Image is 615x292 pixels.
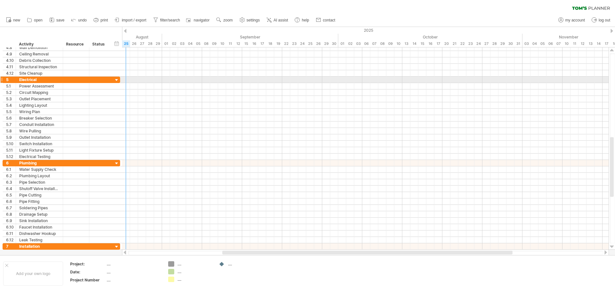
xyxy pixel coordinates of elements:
[590,16,612,24] a: log out
[554,40,562,47] div: Friday, 7 November 2025
[6,77,16,83] div: 5
[19,160,60,166] div: Plumbing
[19,154,60,160] div: Electrical Testing
[458,40,466,47] div: Wednesday, 22 October 2025
[490,40,498,47] div: Tuesday, 28 October 2025
[19,41,59,47] div: Activity
[138,40,146,47] div: Wednesday, 27 August 2025
[3,262,63,286] div: Add your own logo
[194,18,209,22] span: navigator
[258,40,266,47] div: Wednesday, 17 September 2025
[122,18,146,22] span: import / export
[19,211,60,217] div: Drainage Setup
[19,64,60,70] div: Structural Inspection
[146,40,154,47] div: Thursday, 28 August 2025
[338,40,346,47] div: Wednesday, 1 October 2025
[19,83,60,89] div: Power Assessment
[562,40,570,47] div: Monday, 10 November 2025
[298,40,306,47] div: Wednesday, 24 September 2025
[6,173,16,179] div: 6.2
[247,18,260,22] span: settings
[6,198,16,204] div: 6.6
[6,51,16,57] div: 4.9
[19,166,60,172] div: Water Supply Check
[410,40,418,47] div: Tuesday, 14 October 2025
[570,40,578,47] div: Tuesday, 11 November 2025
[19,57,60,63] div: Debris Collection
[19,237,60,243] div: Leak Testing
[228,261,263,267] div: ....
[13,18,20,22] span: new
[6,230,16,237] div: 6.11
[6,192,16,198] div: 6.5
[6,186,16,192] div: 6.4
[466,40,474,47] div: Thursday, 23 October 2025
[113,16,148,24] a: import / export
[154,40,162,47] div: Friday, 29 August 2025
[386,40,394,47] div: Thursday, 9 October 2025
[290,40,298,47] div: Tuesday, 23 September 2025
[19,96,60,102] div: Outlet Placement
[6,89,16,96] div: 5.2
[6,102,16,108] div: 5.4
[210,40,218,47] div: Tuesday, 9 September 2025
[6,96,16,102] div: 5.3
[6,64,16,70] div: 4.11
[19,243,60,249] div: Installation
[19,224,60,230] div: Faucet Installation
[19,198,60,204] div: Pipe Fitting
[70,277,105,283] div: Project Number
[362,40,370,47] div: Monday, 6 October 2025
[586,40,594,47] div: Thursday, 13 November 2025
[6,166,16,172] div: 6.1
[160,18,180,22] span: filter/search
[19,109,60,115] div: Wiring Plan
[162,34,338,40] div: September 2025
[238,16,262,24] a: settings
[274,40,282,47] div: Friday, 19 September 2025
[330,40,338,47] div: Tuesday, 30 September 2025
[6,205,16,211] div: 6.7
[599,18,610,22] span: log out
[194,40,202,47] div: Friday, 5 September 2025
[557,16,587,24] a: my account
[482,40,490,47] div: Monday, 27 October 2025
[6,243,16,249] div: 7
[6,121,16,128] div: 5.7
[6,134,16,140] div: 5.9
[177,261,212,267] div: ....
[177,277,212,282] div: ....
[19,102,60,108] div: Lighting Layout
[19,186,60,192] div: Shutoff Valve Installation
[6,83,16,89] div: 5.1
[186,40,194,47] div: Thursday, 4 September 2025
[78,18,87,22] span: undo
[215,16,234,24] a: zoom
[6,45,16,51] div: 4.8
[162,40,170,47] div: Monday, 1 September 2025
[6,237,16,243] div: 6.12
[418,40,426,47] div: Wednesday, 15 October 2025
[19,205,60,211] div: Soldering Pipes
[603,40,611,47] div: Monday, 17 November 2025
[70,16,89,24] a: undo
[314,16,337,24] a: contact
[594,40,603,47] div: Friday, 14 November 2025
[92,16,110,24] a: print
[474,40,482,47] div: Friday, 24 October 2025
[450,40,458,47] div: Tuesday, 21 October 2025
[178,40,186,47] div: Wednesday, 3 September 2025
[442,40,450,47] div: Monday, 20 October 2025
[19,134,60,140] div: Outlet Installation
[282,40,290,47] div: Monday, 22 September 2025
[19,51,60,57] div: Ceiling Removal
[578,40,586,47] div: Wednesday, 12 November 2025
[19,121,60,128] div: Conduit Installation
[25,16,45,24] a: open
[185,16,211,24] a: navigator
[130,40,138,47] div: Tuesday, 26 August 2025
[70,261,105,267] div: Project:
[122,40,130,47] div: Monday, 25 August 2025
[250,40,258,47] div: Tuesday, 16 September 2025
[6,160,16,166] div: 6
